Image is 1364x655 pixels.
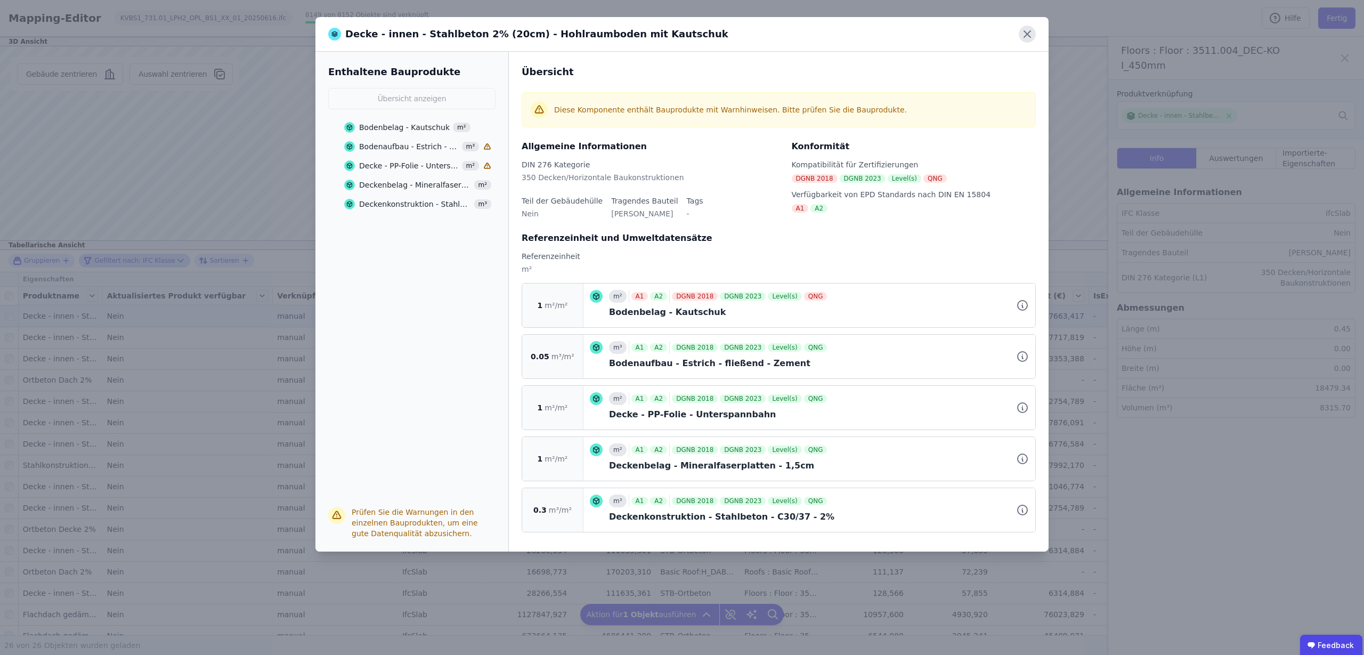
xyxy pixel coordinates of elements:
div: Level(s) [768,394,801,403]
div: DIN 276 Kategorie [522,159,684,170]
span: m²/m² [545,454,567,464]
div: A1 [631,497,648,505]
span: 1 [538,402,543,413]
span: 1 [538,300,543,311]
span: m²/m² [545,300,567,311]
div: Bodenbelag - Kautschuk [609,306,1029,319]
div: - [687,208,703,228]
div: Nein [522,208,603,228]
div: A2 [650,394,667,403]
div: DGNB 2023 [720,446,766,454]
div: Allgemeine Informationen [522,140,779,153]
div: A2 [810,204,827,213]
span: m² [462,161,480,171]
div: [PERSON_NAME] [611,208,678,228]
div: A1 [631,343,648,352]
div: A1 [631,292,648,301]
span: m³ [474,199,492,209]
button: Übersicht anzeigen [328,88,496,109]
div: Kompatibilität für Zertifizierungen [792,159,1036,170]
div: A2 [650,446,667,454]
div: DGNB 2023 [720,394,766,403]
div: Tragendes Bauteil [611,196,678,206]
div: Level(s) [768,497,801,505]
div: Referenzeinheit [522,251,1036,262]
div: m² [522,264,1036,283]
div: Deckenkonstruktion - Stahlbeton - C30/37 - 2% [359,199,471,209]
div: m³ [609,341,627,354]
span: 0.3 [533,505,547,515]
div: DGNB 2018 [672,292,718,301]
div: Teil der Gebäudehülle [522,196,603,206]
div: Verfügbarkeit von EPD Standards nach DIN EN 15804 [792,189,1036,200]
div: A1 [792,204,809,213]
span: m² [453,123,470,132]
div: Deckenbelag - Mineralfaserplatten - 1,5cm [609,459,1029,472]
div: Bodenaufbau - Estrich - fließend - Zement [359,141,459,152]
div: Diese Komponente enthält Bauprodukte mit Warnhinweisen. Bitte prüfen Sie die Bauprodukte. [554,104,1027,115]
div: DGNB 2018 [672,394,718,403]
div: DGNB 2023 [840,174,886,183]
div: m³ [609,495,627,507]
div: A1 [631,446,648,454]
div: Bodenaufbau - Estrich - fließend - Zement [609,357,1029,370]
div: DGNB 2023 [720,292,766,301]
div: QNG [804,343,827,352]
div: Deckenbelag - Mineralfaserplatten - 1,5cm [359,180,471,190]
div: Konformität [792,140,1036,153]
div: A2 [650,292,667,301]
div: Level(s) [768,292,801,301]
div: 350 Decken/Horizontale Baukonstruktionen [522,172,684,191]
span: m²/m² [545,402,567,413]
div: QNG [804,292,827,301]
div: m² [609,290,627,303]
div: A2 [650,343,667,352]
div: Level(s) [768,343,801,352]
span: 0.05 [531,351,549,362]
span: m³ [462,142,480,151]
div: QNG [804,497,827,505]
span: Prüfen Sie die Warnungen in den einzelnen Bauprodukten, um eine gute Datenqualität abzusichern. [352,508,478,538]
div: Übersicht [522,64,1036,79]
div: Deckenkonstruktion - Stahlbeton - C30/37 - 2% [609,511,1029,523]
div: Referenzeinheit und Umweltdatensätze [522,232,1036,245]
div: QNG [804,394,827,403]
div: Decke - PP-Folie - Unterspannbahn [609,408,1029,421]
div: A1 [631,394,648,403]
div: DGNB 2023 [720,497,766,505]
div: DGNB 2018 [672,446,718,454]
div: DGNB 2018 [792,174,838,183]
div: DGNB 2018 [672,343,718,352]
span: 1 [538,454,543,464]
div: QNG [923,174,947,183]
div: m² [609,443,627,456]
div: Enthaltene Bauprodukte [328,64,496,79]
div: A2 [650,497,667,505]
div: Bodenbelag - Kautschuk [359,122,450,133]
div: Decke - PP-Folie - Unterspannbahn [359,160,459,171]
div: Level(s) [888,174,921,183]
div: DGNB 2023 [720,343,766,352]
span: m³/m² [551,351,574,362]
div: Level(s) [768,446,801,454]
span: m³/m² [549,505,572,515]
div: Decke - innen - Stahlbeton 2% (20cm) - Hohlraumboden mit Kautschuk [328,27,728,42]
div: Tags [687,196,703,206]
div: m² [609,392,627,405]
div: QNG [804,446,827,454]
span: m² [474,180,492,190]
div: DGNB 2018 [672,497,718,505]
